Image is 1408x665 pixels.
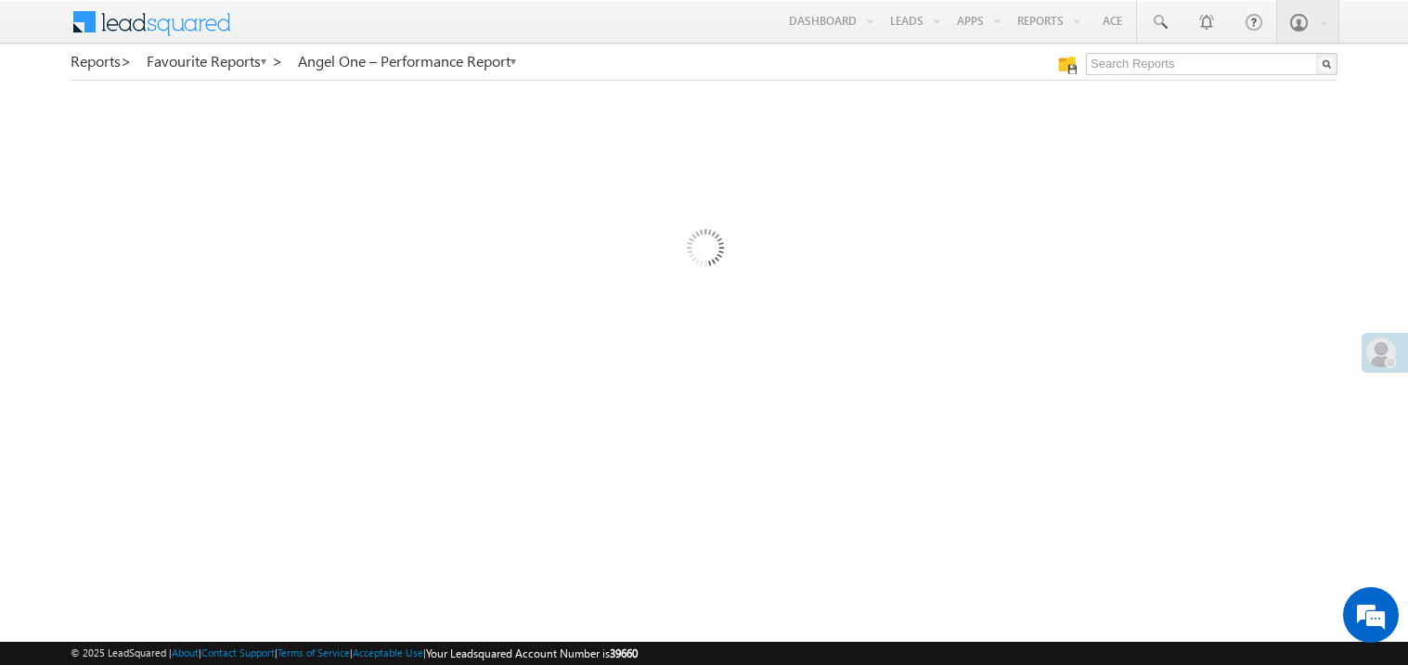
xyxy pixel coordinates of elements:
[608,155,800,347] img: Loading...
[610,646,638,660] span: 39660
[71,645,638,662] span: © 2025 LeadSquared | | | | |
[1086,53,1337,75] input: Search Reports
[1058,56,1077,74] img: Manage all your saved reports!
[147,53,283,70] a: Favourite Reports >
[298,53,518,70] a: Angel One – Performance Report
[426,646,638,660] span: Your Leadsquared Account Number is
[172,646,199,659] a: About
[353,646,423,659] a: Acceptable Use
[201,646,275,659] a: Contact Support
[71,53,132,70] a: Reports>
[121,50,132,71] span: >
[278,646,350,659] a: Terms of Service
[272,50,283,71] span: >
